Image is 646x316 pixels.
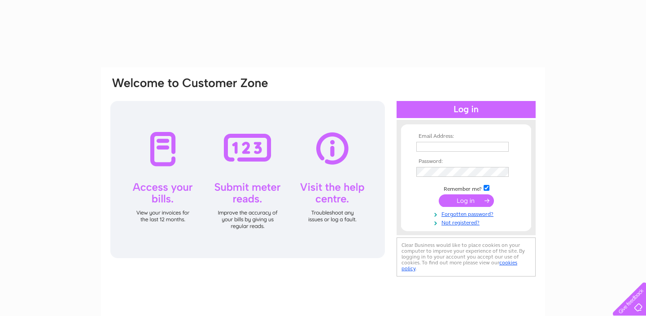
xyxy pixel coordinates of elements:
a: Not registered? [416,218,518,226]
a: cookies policy [402,259,517,272]
a: Forgotten password? [416,209,518,218]
th: Email Address: [414,133,518,140]
input: Submit [439,194,494,207]
td: Remember me? [414,184,518,193]
th: Password: [414,158,518,165]
div: Clear Business would like to place cookies on your computer to improve your experience of the sit... [397,237,536,276]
